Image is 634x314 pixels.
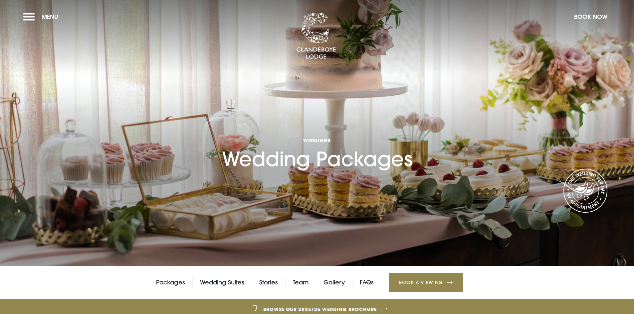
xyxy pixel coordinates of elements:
a: Stories [259,277,278,287]
h1: Wedding Packages [222,98,412,171]
a: Packages [156,277,185,287]
span: Menu [42,13,58,21]
a: Gallery [323,277,345,287]
a: Team [293,277,309,287]
a: Wedding Suites [200,277,244,287]
button: Menu [23,10,62,24]
button: Book Now [571,10,611,24]
img: Clandeboye Lodge [296,13,336,59]
span: Weddings [222,137,412,144]
a: FAQs [360,277,374,287]
a: Book a Viewing [389,273,463,292]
